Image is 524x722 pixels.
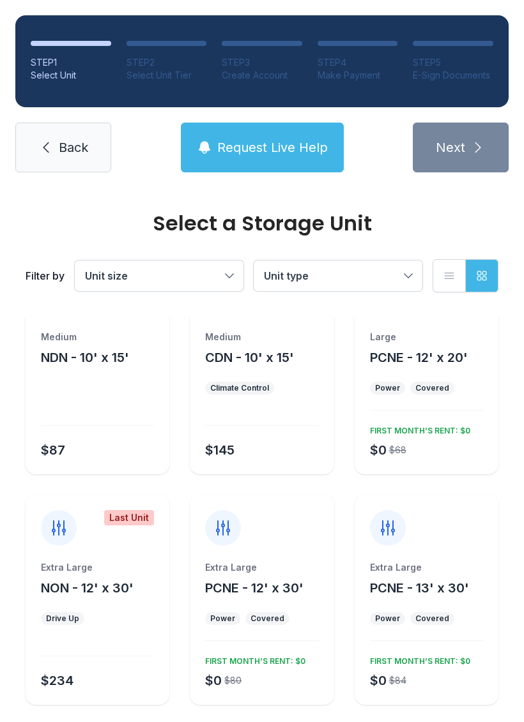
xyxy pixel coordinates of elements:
div: Climate Control [210,383,269,393]
div: Large [370,331,483,343]
div: Select Unit Tier [127,69,207,82]
div: STEP 5 [413,56,493,69]
div: FIRST MONTH’S RENT: $0 [365,421,470,436]
div: STEP 3 [222,56,302,69]
div: Power [375,383,400,393]
div: Make Payment [318,69,398,82]
div: Extra Large [205,561,318,574]
div: Filter by [26,268,65,283]
div: Medium [41,331,154,343]
div: $0 [205,672,222,689]
div: Extra Large [370,561,483,574]
button: PCNE - 13' x 30' [370,579,469,597]
div: $87 [41,441,65,459]
span: Unit type [264,269,309,282]
div: Power [210,613,235,624]
div: Last Unit [104,510,154,525]
div: E-Sign Documents [413,69,493,82]
div: STEP 1 [31,56,111,69]
div: Extra Large [41,561,154,574]
div: $145 [205,441,235,459]
div: Drive Up [46,613,79,624]
span: Next [436,139,465,156]
div: Covered [415,383,449,393]
div: $234 [41,672,73,689]
span: Back [59,139,88,156]
span: NON - 12' x 30' [41,580,134,596]
div: $80 [224,674,242,687]
div: Covered [415,613,449,624]
span: Unit size [85,269,128,282]
div: Create Account [222,69,302,82]
button: Unit size [75,260,243,291]
button: CDN - 10' x 15' [205,349,294,366]
div: Medium [205,331,318,343]
div: $68 [389,444,406,456]
button: NON - 12' x 30' [41,579,134,597]
button: PCNE - 12' x 30' [205,579,304,597]
div: FIRST MONTH’S RENT: $0 [365,651,470,666]
span: PCNE - 12' x 20' [370,350,468,365]
div: Select Unit [31,69,111,82]
span: CDN - 10' x 15' [205,350,294,365]
div: STEP 4 [318,56,398,69]
span: NDN - 10' x 15' [41,350,129,365]
div: FIRST MONTH’S RENT: $0 [200,651,305,666]
button: PCNE - 12' x 20' [370,349,468,366]
span: Request Live Help [217,139,328,156]
div: $0 [370,441,387,459]
span: PCNE - 12' x 30' [205,580,304,596]
span: PCNE - 13' x 30' [370,580,469,596]
button: Unit type [254,260,422,291]
div: $84 [389,674,406,687]
div: Select a Storage Unit [26,213,498,234]
button: NDN - 10' x 15' [41,349,129,366]
div: Power [375,613,400,624]
div: Covered [250,613,284,624]
div: STEP 2 [127,56,207,69]
div: $0 [370,672,387,689]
